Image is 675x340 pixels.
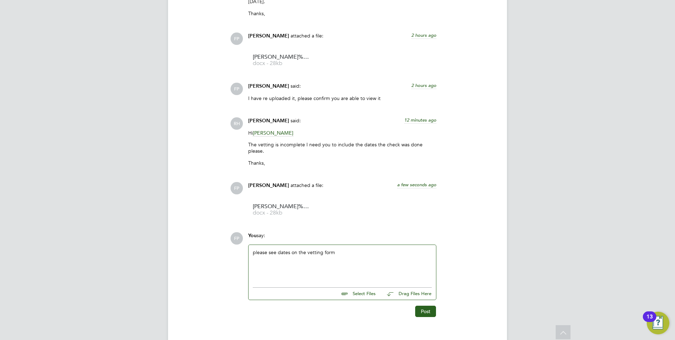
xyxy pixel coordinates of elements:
a: [PERSON_NAME]%20McMillan%20-%20NCC%20Vetting%20updated docx - 28kb [253,204,309,216]
div: say: [248,232,436,245]
div: 13 [646,317,653,326]
span: [PERSON_NAME]%20McMillan%20-%20NCC%20Vetting%20updated [253,204,309,209]
p: I have re uploaded it, please confirm you are able to view it [248,95,436,101]
span: docx - 28kb [253,61,309,66]
span: RH [231,117,243,130]
span: 12 minutes ago [404,117,436,123]
span: FP [231,232,243,245]
span: 2 hours ago [411,82,436,88]
span: a few seconds ago [397,182,436,188]
span: attached a file: [291,182,323,188]
span: [PERSON_NAME] [248,83,289,89]
span: attached a file: [291,33,323,39]
span: said: [291,117,301,124]
button: Post [415,306,436,317]
span: [PERSON_NAME] [248,182,289,188]
div: please see dates on the vetting form [253,249,432,280]
p: Hi [248,130,436,136]
span: FP [231,33,243,45]
span: You [248,233,257,239]
span: FP [231,83,243,95]
span: docx - 28kb [253,210,309,216]
span: [PERSON_NAME]%20McMillan%20-%20NCC%20Vetting [253,54,309,60]
p: The vetting is incomplete I need you to include the dates the check was done please. [248,141,436,154]
p: Thanks, [248,10,436,17]
p: Thanks, [248,160,436,166]
span: [PERSON_NAME] [248,118,289,124]
button: Open Resource Center, 13 new notifications [647,312,669,334]
span: 2 hours ago [411,32,436,38]
span: said: [291,83,301,89]
span: [PERSON_NAME] [253,130,293,136]
button: Drag Files Here [381,287,432,301]
span: FP [231,182,243,194]
a: [PERSON_NAME]%20McMillan%20-%20NCC%20Vetting docx - 28kb [253,54,309,66]
span: [PERSON_NAME] [248,33,289,39]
